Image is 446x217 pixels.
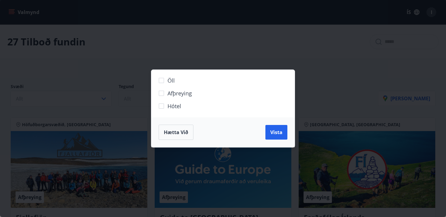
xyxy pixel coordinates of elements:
span: Hótel [167,102,181,110]
button: Hætta við [159,125,193,140]
span: Hætta við [164,129,188,136]
span: Öll [167,76,175,84]
span: Vista [270,129,282,136]
span: Afþreying [167,89,192,97]
button: Vista [265,125,287,140]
